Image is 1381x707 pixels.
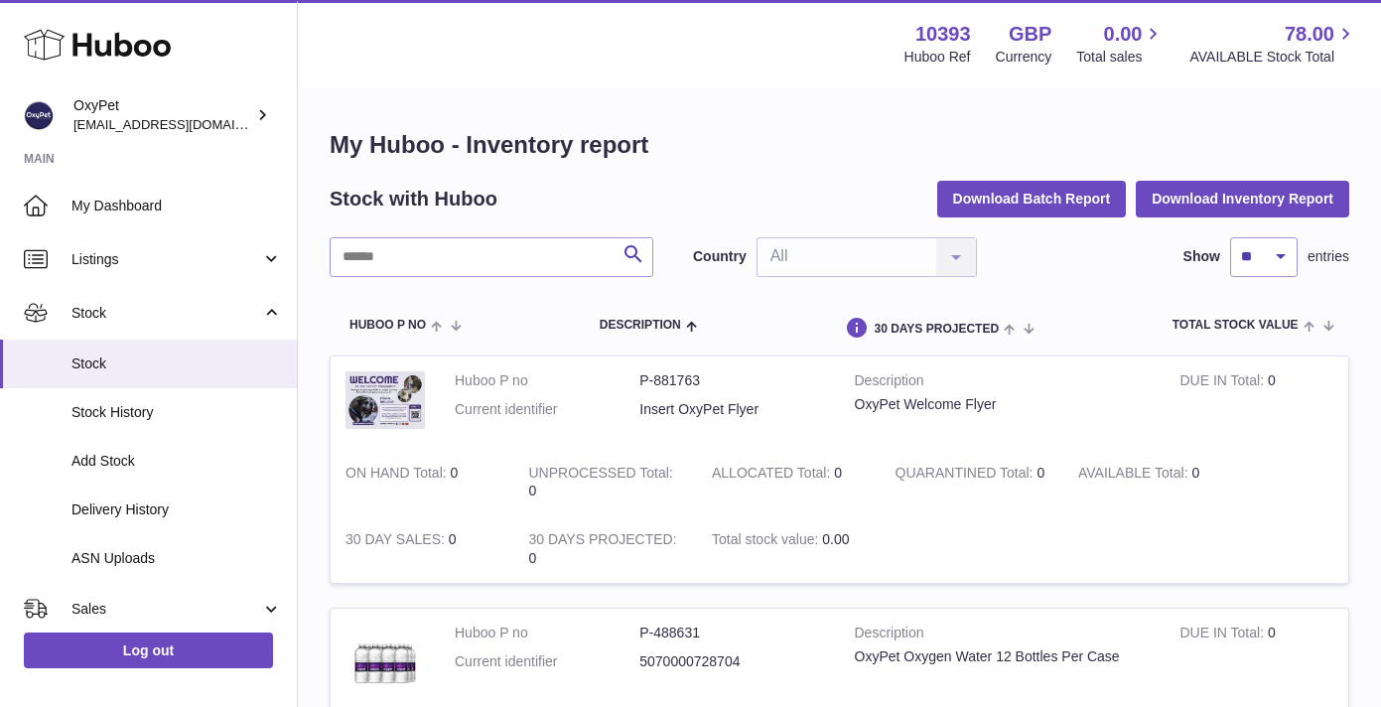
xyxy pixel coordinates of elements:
[345,531,449,552] strong: 30 DAY SALES
[1036,465,1044,481] span: 0
[1183,247,1220,266] label: Show
[24,100,54,130] img: info@oxypet.co.uk
[1076,21,1165,67] a: 0.00 Total sales
[1285,21,1334,48] span: 78.00
[1009,21,1051,48] strong: GBP
[639,400,824,419] dd: Insert OxyPet Flyer
[712,531,822,552] strong: Total stock value
[822,531,849,547] span: 0.00
[73,96,252,134] div: OxyPet
[1308,247,1349,266] span: entries
[71,250,261,269] span: Listings
[514,449,698,516] td: 0
[1166,356,1349,449] td: 0
[331,515,514,583] td: 0
[1173,319,1299,332] span: Total stock value
[693,247,747,266] label: Country
[514,515,698,583] td: 0
[529,465,673,486] strong: UNPROCESSED Total
[345,371,425,429] img: product image
[996,48,1052,67] div: Currency
[455,400,639,419] dt: Current identifier
[71,403,282,422] span: Stock History
[330,129,1349,161] h1: My Huboo - Inventory report
[1136,181,1349,216] button: Download Inventory Report
[71,500,282,519] span: Delivery History
[71,600,261,619] span: Sales
[455,371,639,390] dt: Huboo P no
[1180,372,1268,393] strong: DUE IN Total
[639,371,824,390] dd: P-881763
[1078,465,1191,486] strong: AVAILABLE Total
[1063,449,1247,516] td: 0
[937,181,1127,216] button: Download Batch Report
[896,465,1037,486] strong: QUARANTINED Total
[71,304,261,323] span: Stock
[855,647,1151,666] div: OxyPet Oxygen Water 12 Bottles Per Case
[345,465,451,486] strong: ON HAND Total
[855,624,1151,647] strong: Description
[71,354,282,373] span: Stock
[71,452,282,471] span: Add Stock
[855,395,1151,414] div: OxyPet Welcome Flyer
[331,449,514,516] td: 0
[874,323,999,336] span: 30 DAYS PROJECTED
[73,116,292,132] span: [EMAIL_ADDRESS][DOMAIN_NAME]
[345,624,425,703] img: product image
[855,371,1151,395] strong: Description
[455,624,639,642] dt: Huboo P no
[639,624,824,642] dd: P-488631
[349,319,426,332] span: Huboo P no
[71,549,282,568] span: ASN Uploads
[600,319,681,332] span: Description
[71,197,282,215] span: My Dashboard
[1189,21,1357,67] a: 78.00 AVAILABLE Stock Total
[915,21,971,48] strong: 10393
[697,449,881,516] td: 0
[455,652,639,671] dt: Current identifier
[1180,625,1268,645] strong: DUE IN Total
[24,633,273,668] a: Log out
[529,531,677,552] strong: 30 DAYS PROJECTED
[1104,21,1143,48] span: 0.00
[904,48,971,67] div: Huboo Ref
[712,465,834,486] strong: ALLOCATED Total
[1076,48,1165,67] span: Total sales
[330,186,497,212] h2: Stock with Huboo
[1189,48,1357,67] span: AVAILABLE Stock Total
[639,652,824,671] dd: 5070000728704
